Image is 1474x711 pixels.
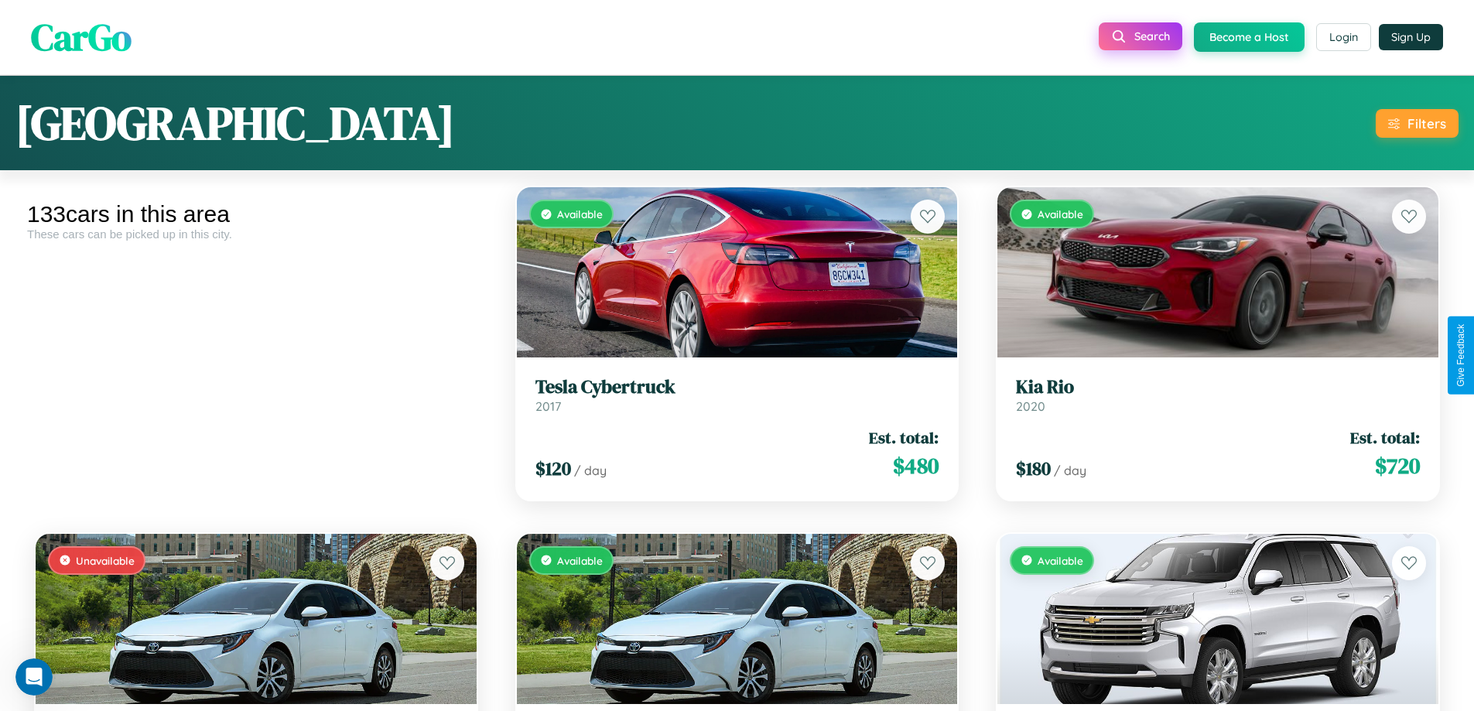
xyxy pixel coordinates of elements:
[76,554,135,567] span: Unavailable
[1316,23,1371,51] button: Login
[869,426,939,449] span: Est. total:
[31,12,132,63] span: CarGo
[1054,463,1086,478] span: / day
[1379,24,1443,50] button: Sign Up
[1016,456,1051,481] span: $ 180
[1407,115,1446,132] div: Filters
[1038,207,1083,220] span: Available
[27,201,485,227] div: 133 cars in this area
[15,658,53,696] iframe: Intercom live chat
[535,376,939,414] a: Tesla Cybertruck2017
[893,450,939,481] span: $ 480
[535,376,939,398] h3: Tesla Cybertruck
[535,456,571,481] span: $ 120
[1194,22,1305,52] button: Become a Host
[1038,554,1083,567] span: Available
[1375,450,1420,481] span: $ 720
[1455,324,1466,387] div: Give Feedback
[1016,376,1420,398] h3: Kia Rio
[574,463,607,478] span: / day
[1376,109,1459,138] button: Filters
[1016,398,1045,414] span: 2020
[1099,22,1182,50] button: Search
[1350,426,1420,449] span: Est. total:
[15,91,455,155] h1: [GEOGRAPHIC_DATA]
[557,554,603,567] span: Available
[535,398,561,414] span: 2017
[1016,376,1420,414] a: Kia Rio2020
[557,207,603,220] span: Available
[1134,29,1170,43] span: Search
[27,227,485,241] div: These cars can be picked up in this city.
